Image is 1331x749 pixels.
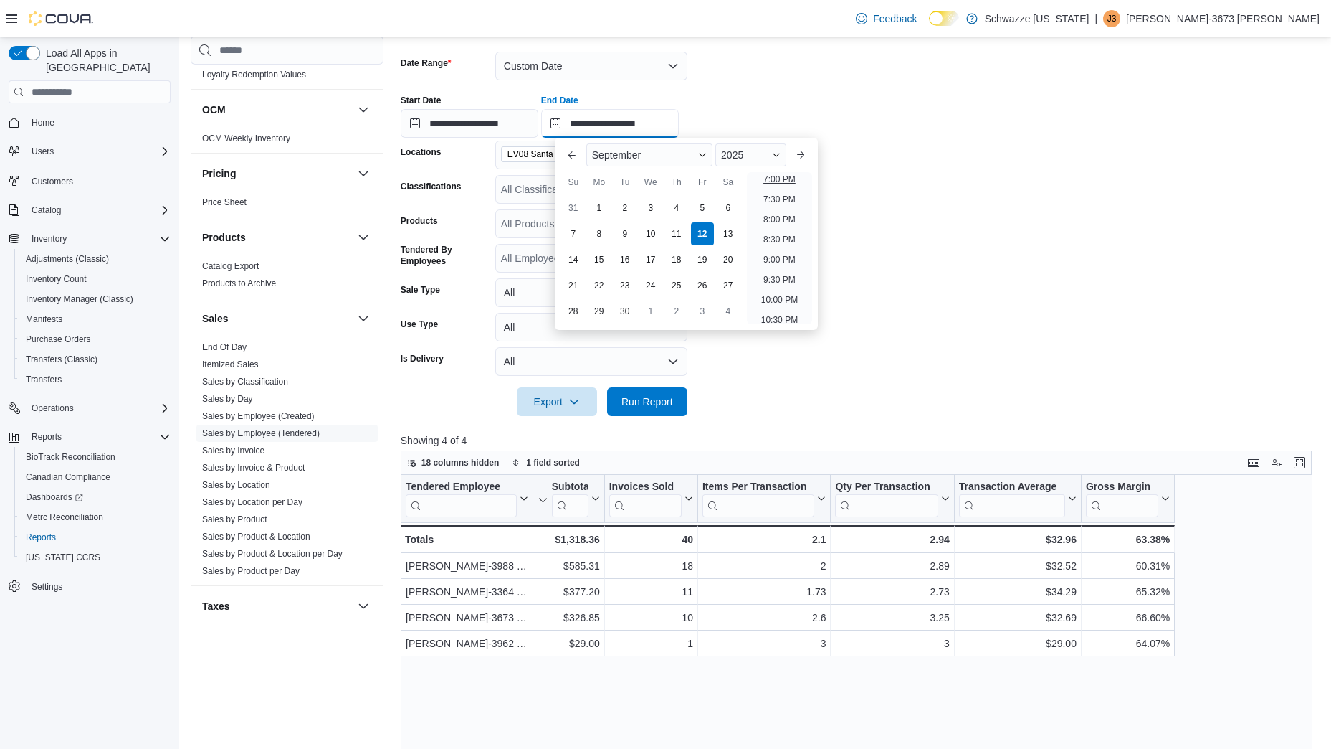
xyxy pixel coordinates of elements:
[202,311,352,326] button: Sales
[355,101,372,118] button: OCM
[495,347,687,376] button: All
[202,532,310,542] a: Sales by Product & Location
[609,635,693,652] div: 1
[20,448,121,466] a: BioTrack Reconciliation
[929,26,930,27] span: Dark Mode
[202,496,302,508] span: Sales by Location per Day
[26,578,68,595] a: Settings
[562,300,585,323] div: day-28
[202,69,306,80] span: Loyalty Redemption Values
[929,11,959,26] input: Dark Mode
[1086,481,1170,517] button: Gross Margin
[26,400,80,417] button: Operations
[202,428,320,438] a: Sales by Employee (Tendered)
[202,260,259,272] span: Catalog Export
[20,549,106,566] a: [US_STATE] CCRS
[26,314,62,325] span: Manifests
[202,359,259,370] span: Itemized Sales
[3,576,176,597] button: Settings
[202,230,246,245] h3: Products
[1268,454,1285,471] button: Display options
[202,377,288,387] a: Sales by Classification
[835,557,949,575] div: 2.89
[401,109,538,138] input: Press the down key to open a popover containing a calendar.
[202,428,320,439] span: Sales by Employee (Tendered)
[3,398,176,418] button: Operations
[3,112,176,133] button: Home
[20,489,171,506] span: Dashboards
[607,387,687,416] button: Run Report
[1245,454,1262,471] button: Keyboard shortcuts
[495,278,687,307] button: All
[191,130,383,153] div: OCM
[14,289,176,309] button: Inventory Manager (Classic)
[202,497,302,507] a: Sales by Location per Day
[40,46,171,75] span: Load All Apps in [GEOGRAPHIC_DATA]
[26,400,171,417] span: Operations
[202,548,343,560] span: Sales by Product & Location per Day
[639,197,662,220] div: day-3
[202,133,290,143] a: OCM Weekly Inventory
[14,349,176,369] button: Transfers (Classic)
[26,230,171,248] span: Inventory
[191,194,383,217] div: Pricing
[835,481,938,517] div: Qty Per Transaction
[20,448,171,466] span: BioTrack Reconciliation
[14,527,176,547] button: Reports
[26,171,171,189] span: Customers
[717,197,740,220] div: day-6
[14,249,176,269] button: Adjustments (Classic)
[525,387,588,416] span: Export
[14,369,176,390] button: Transfers
[202,70,306,80] a: Loyalty Redemption Values
[14,329,176,349] button: Purchase Orders
[959,481,1077,517] button: Transaction Average
[959,481,1065,517] div: Transaction Average
[421,457,500,468] span: 18 columns hidden
[1291,454,1308,471] button: Enter fullscreen
[406,557,528,575] div: [PERSON_NAME]-3988 [PERSON_NAME]
[702,635,826,652] div: 3
[1086,583,1170,600] div: 65.32%
[538,635,600,652] div: $29.00
[614,274,636,297] div: day-23
[20,250,115,268] a: Adjustments (Classic)
[501,146,583,162] span: EV08 Santa Fe
[789,143,812,166] button: Next month
[401,319,438,330] label: Use Type
[1086,481,1158,517] div: Gross Margin
[20,311,171,328] span: Manifests
[747,172,812,324] ul: Time
[639,171,662,194] div: We
[758,211,801,228] li: 8:00 PM
[202,230,352,245] button: Products
[588,248,611,271] div: day-15
[191,49,383,89] div: Loyalty
[715,143,786,166] div: Button. Open the year selector. 2025 is currently selected.
[202,599,230,613] h3: Taxes
[26,512,103,523] span: Metrc Reconciliation
[702,609,826,626] div: 2.6
[26,578,171,595] span: Settings
[202,514,267,525] span: Sales by Product
[586,143,712,166] div: Button. Open the month selector. September is currently selected.
[20,270,171,288] span: Inventory Count
[32,117,54,128] span: Home
[691,274,714,297] div: day-26
[959,481,1065,494] div: Transaction Average
[1086,531,1170,548] div: 63.38%
[26,354,97,365] span: Transfers (Classic)
[538,531,600,548] div: $1,318.36
[406,481,517,494] div: Tendered Employee
[835,635,949,652] div: 3
[1086,609,1170,626] div: 66.60%
[202,359,259,369] a: Itemized Sales
[26,293,133,305] span: Inventory Manager (Classic)
[835,609,949,626] div: 3.25
[20,351,171,368] span: Transfers (Classic)
[29,11,93,26] img: Cova
[14,547,176,567] button: [US_STATE] CCRS
[609,557,693,575] div: 18
[959,635,1077,652] div: $29.00
[32,233,67,245] span: Inventory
